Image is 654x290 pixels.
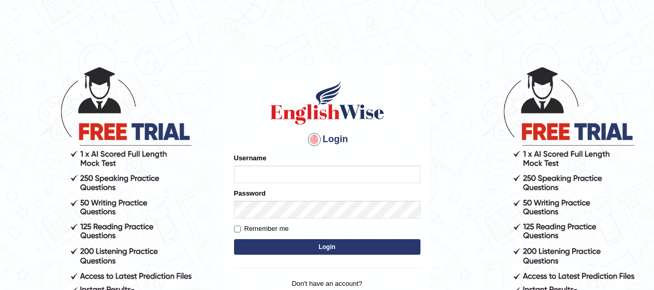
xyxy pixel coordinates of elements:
label: Remember me [234,224,289,234]
h4: Login [234,131,420,148]
label: Username [234,153,267,163]
input: Remember me [234,226,241,232]
button: Login [234,239,420,255]
label: Password [234,188,266,198]
img: Logo of English Wise sign in for intelligent practice with AI [268,79,386,126]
